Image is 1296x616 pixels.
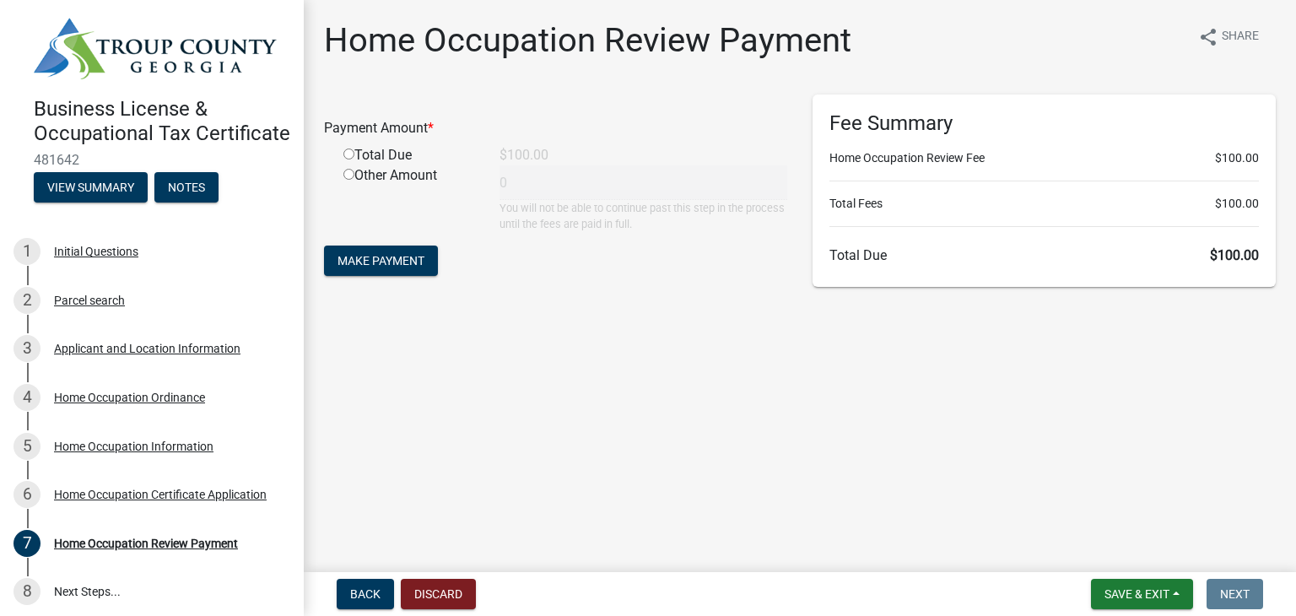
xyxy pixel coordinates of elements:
[829,111,1259,136] h6: Fee Summary
[34,97,290,146] h4: Business License & Occupational Tax Certificate
[1198,27,1218,47] i: share
[13,578,40,605] div: 8
[829,149,1259,167] li: Home Occupation Review Fee
[337,254,424,267] span: Make Payment
[331,145,487,165] div: Total Due
[1091,579,1193,609] button: Save & Exit
[13,384,40,411] div: 4
[154,172,219,203] button: Notes
[13,287,40,314] div: 2
[1215,149,1259,167] span: $100.00
[54,489,267,500] div: Home Occupation Certificate Application
[1215,195,1259,213] span: $100.00
[13,530,40,557] div: 7
[1207,579,1263,609] button: Next
[34,18,277,79] img: Troup County, Georgia
[34,172,148,203] button: View Summary
[54,246,138,257] div: Initial Questions
[1104,587,1169,601] span: Save & Exit
[829,195,1259,213] li: Total Fees
[34,182,148,196] wm-modal-confirm: Summary
[54,343,240,354] div: Applicant and Location Information
[13,238,40,265] div: 1
[1210,247,1259,263] span: $100.00
[34,152,270,168] span: 481642
[324,20,851,61] h1: Home Occupation Review Payment
[324,246,438,276] button: Make Payment
[350,587,381,601] span: Back
[401,579,476,609] button: Discard
[54,440,213,452] div: Home Occupation Information
[54,294,125,306] div: Parcel search
[13,481,40,508] div: 6
[154,182,219,196] wm-modal-confirm: Notes
[1185,20,1272,53] button: shareShare
[337,579,394,609] button: Back
[54,538,238,549] div: Home Occupation Review Payment
[13,335,40,362] div: 3
[13,433,40,460] div: 5
[829,247,1259,263] h6: Total Due
[331,165,487,232] div: Other Amount
[54,392,205,403] div: Home Occupation Ordinance
[1222,27,1259,47] span: Share
[311,118,800,138] div: Payment Amount
[1220,587,1250,601] span: Next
